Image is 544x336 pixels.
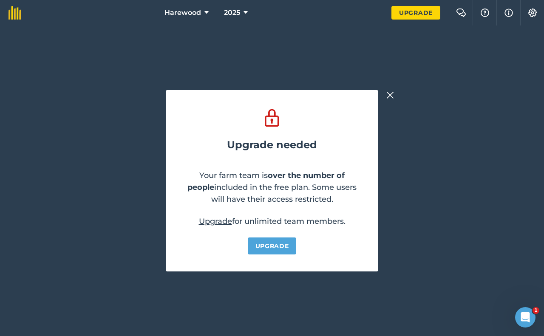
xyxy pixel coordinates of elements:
[199,215,346,227] p: for unlimited team members.
[8,6,21,20] img: fieldmargin Logo
[183,169,361,205] p: Your farm team is included in the free plan. Some users will have their access restricted.
[227,139,317,151] h2: Upgrade needed
[456,8,466,17] img: Two speech bubbles overlapping with the left bubble in the forefront
[224,8,240,18] span: 2025
[199,217,232,226] a: Upgrade
[533,307,539,314] span: 1
[504,8,513,18] img: svg+xml;base64,PHN2ZyB4bWxucz0iaHR0cDovL3d3dy53My5vcmcvMjAwMC9zdmciIHdpZHRoPSIxNyIgaGVpZ2h0PSIxNy...
[248,237,297,254] a: Upgrade
[164,8,201,18] span: Harewood
[527,8,538,17] img: A cog icon
[480,8,490,17] img: A question mark icon
[391,6,440,20] a: Upgrade
[515,307,535,328] iframe: Intercom live chat
[386,90,394,100] img: svg+xml;base64,PHN2ZyB4bWxucz0iaHR0cDovL3d3dy53My5vcmcvMjAwMC9zdmciIHdpZHRoPSIyMiIgaGVpZ2h0PSIzMC...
